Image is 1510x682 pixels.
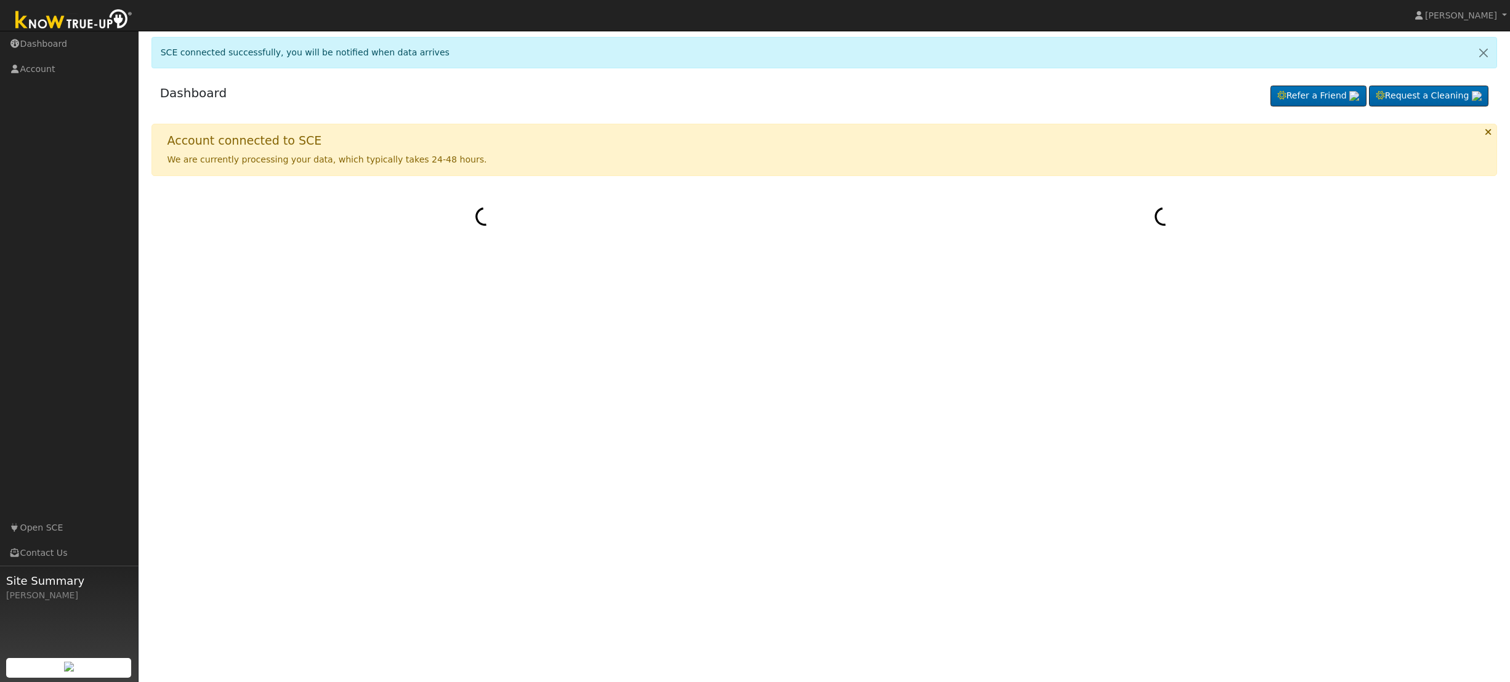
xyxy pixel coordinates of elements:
a: Close [1471,38,1496,68]
img: retrieve [64,662,74,672]
a: Request a Cleaning [1369,86,1488,106]
img: retrieve [1349,91,1359,101]
span: We are currently processing your data, which typically takes 24-48 hours. [168,154,487,164]
span: [PERSON_NAME] [1425,10,1497,20]
div: [PERSON_NAME] [6,589,132,602]
span: Site Summary [6,572,132,589]
a: Dashboard [160,86,227,100]
a: Refer a Friend [1270,86,1367,106]
img: Know True-Up [9,7,139,34]
h1: Account connected to SCE [168,134,322,148]
img: retrieve [1472,91,1482,101]
div: SCE connected successfully, you will be notified when data arrives [151,37,1498,68]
